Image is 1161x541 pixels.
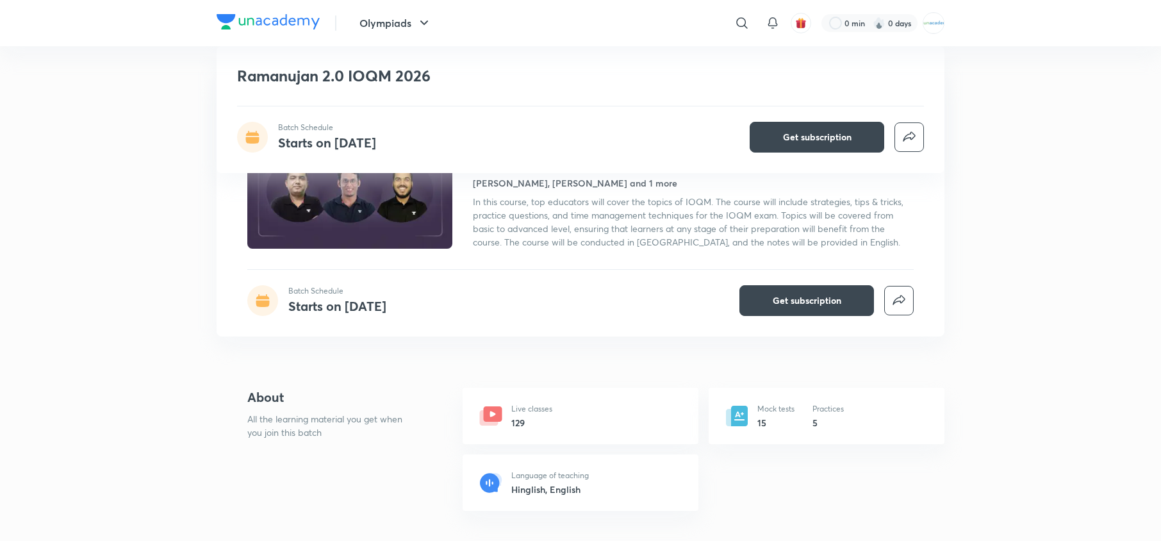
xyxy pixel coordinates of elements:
[278,122,376,133] p: Batch Schedule
[783,131,852,144] span: Get subscription
[473,196,903,248] span: In this course, top educators will cover the topics of IOQM. The course will include strategies, ...
[247,388,422,407] h4: About
[511,470,589,481] p: Language of teaching
[791,13,811,33] button: avatar
[237,67,739,85] h1: Ramanujan 2.0 IOQM 2026
[923,12,944,34] img: MOHAMMED SHOAIB
[873,17,885,29] img: streak
[511,483,589,496] h6: Hinglish, English
[278,134,376,151] h4: Starts on [DATE]
[511,403,552,415] p: Live classes
[245,132,454,250] img: Thumbnail
[750,122,884,153] button: Get subscription
[757,403,795,415] p: Mock tests
[773,294,841,307] span: Get subscription
[217,14,320,29] img: Company Logo
[247,412,413,439] p: All the learning material you get when you join this batch
[739,285,874,316] button: Get subscription
[288,297,386,315] h4: Starts on [DATE]
[795,17,807,29] img: avatar
[757,416,795,429] h6: 15
[511,416,552,429] h6: 129
[812,416,844,429] h6: 5
[812,403,844,415] p: Practices
[352,10,440,36] button: Olympiads
[217,14,320,33] a: Company Logo
[473,176,677,190] h4: [PERSON_NAME], [PERSON_NAME] and 1 more
[288,285,386,297] p: Batch Schedule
